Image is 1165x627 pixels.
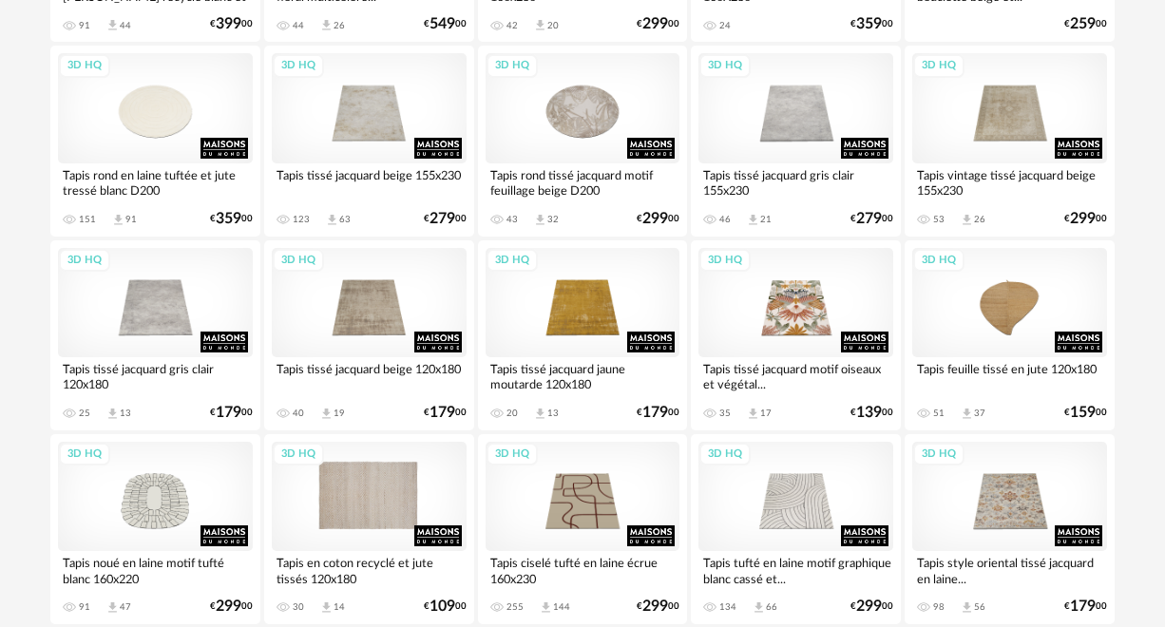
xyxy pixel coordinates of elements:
a: 3D HQ Tapis vintage tissé jacquard beige 155x230 53 Download icon 26 €29900 [905,46,1115,236]
div: 21 [760,214,772,225]
span: Download icon [325,213,339,227]
div: Tapis style oriental tissé jacquard en laine... [912,551,1107,589]
div: 35 [719,408,731,419]
div: 46 [719,214,731,225]
div: Tapis feuille tissé en jute 120x180 [912,357,1107,395]
div: 3D HQ [273,54,324,78]
a: 3D HQ Tapis tissé jacquard gris clair 155x230 46 Download icon 21 €27900 [691,46,901,236]
span: Download icon [105,18,120,32]
span: 359 [856,18,882,30]
span: 299 [856,600,882,613]
div: 47 [120,601,131,613]
div: € 00 [850,18,893,30]
div: 26 [974,214,985,225]
span: Download icon [746,213,760,227]
span: Download icon [533,18,547,32]
div: Tapis tissé jacquard beige 155x230 [272,163,467,201]
span: 359 [216,213,241,225]
div: € 00 [637,600,679,613]
div: Tapis en coton recyclé et jute tissés 120x180 [272,551,467,589]
a: 3D HQ Tapis tissé jacquard jaune moutarde 120x180 20 Download icon 13 €17900 [478,240,688,430]
span: 549 [430,18,455,30]
div: 91 [79,20,90,31]
span: 299 [642,600,668,613]
div: € 00 [637,213,679,225]
span: Download icon [533,213,547,227]
span: Download icon [960,407,974,421]
div: € 00 [850,213,893,225]
span: 299 [642,18,668,30]
div: 98 [933,601,945,613]
div: 3D HQ [913,249,964,273]
div: 44 [293,20,304,31]
span: 109 [430,600,455,613]
div: 20 [547,20,559,31]
div: 3D HQ [699,443,751,466]
span: 299 [216,600,241,613]
a: 3D HQ Tapis style oriental tissé jacquard en laine... 98 Download icon 56 €17900 [905,434,1115,624]
span: 259 [1070,18,1096,30]
a: 3D HQ Tapis tufté en laine motif graphique blanc cassé et... 134 Download icon 66 €29900 [691,434,901,624]
div: Tapis rond tissé jacquard motif feuillage beige D200 [486,163,680,201]
div: € 00 [1064,407,1107,419]
div: Tapis vintage tissé jacquard beige 155x230 [912,163,1107,201]
div: € 00 [424,600,467,613]
span: 279 [430,213,455,225]
div: € 00 [424,213,467,225]
div: 30 [293,601,304,613]
div: 13 [120,408,131,419]
div: 3D HQ [487,249,538,273]
div: € 00 [1064,600,1107,613]
div: 40 [293,408,304,419]
div: € 00 [637,407,679,419]
div: € 00 [1064,213,1107,225]
div: 63 [339,214,351,225]
span: 179 [642,407,668,419]
a: 3D HQ Tapis ciselé tufté en laine écrue 160x230 255 Download icon 144 €29900 [478,434,688,624]
div: € 00 [210,407,253,419]
div: 51 [933,408,945,419]
span: 299 [642,213,668,225]
span: Download icon [752,600,766,615]
div: 3D HQ [913,54,964,78]
span: 179 [1070,600,1096,613]
div: Tapis tufté en laine motif graphique blanc cassé et... [698,551,893,589]
div: € 00 [850,600,893,613]
div: 20 [506,408,518,419]
div: 24 [719,20,731,31]
div: 17 [760,408,772,419]
div: 255 [506,601,524,613]
div: 13 [547,408,559,419]
div: 44 [120,20,131,31]
div: 19 [334,408,345,419]
div: 3D HQ [913,443,964,466]
div: 144 [553,601,570,613]
div: 123 [293,214,310,225]
div: 42 [506,20,518,31]
div: 3D HQ [487,54,538,78]
span: 139 [856,407,882,419]
div: € 00 [850,407,893,419]
div: € 00 [424,18,467,30]
div: € 00 [424,407,467,419]
div: € 00 [210,18,253,30]
div: 91 [79,601,90,613]
div: 56 [974,601,985,613]
div: 14 [334,601,345,613]
div: 3D HQ [59,249,110,273]
div: 3D HQ [699,249,751,273]
span: Download icon [539,600,553,615]
div: Tapis noué en laine motif tufté blanc 160x220 [58,551,253,589]
div: 25 [79,408,90,419]
span: Download icon [319,407,334,421]
span: Download icon [319,18,334,32]
div: Tapis tissé jacquard motif oiseaux et végétal... [698,357,893,395]
div: Tapis tissé jacquard gris clair 120x180 [58,357,253,395]
a: 3D HQ Tapis noué en laine motif tufté blanc 160x220 91 Download icon 47 €29900 [50,434,260,624]
div: 91 [125,214,137,225]
div: 3D HQ [699,54,751,78]
span: Download icon [105,407,120,421]
div: 151 [79,214,96,225]
span: Download icon [319,600,334,615]
div: 26 [334,20,345,31]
